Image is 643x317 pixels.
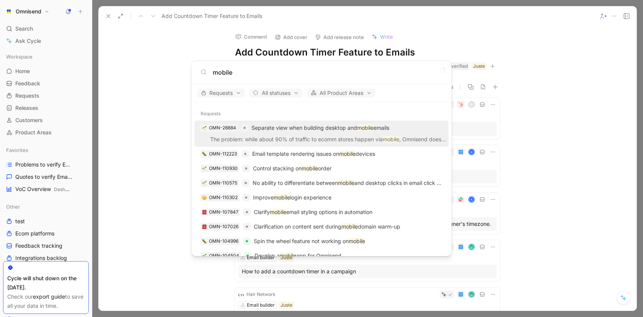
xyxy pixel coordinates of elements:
[202,166,207,171] img: 🌱
[194,205,449,219] a: ☎️OMN-107847Clarifymobileemail styling options in automation
[209,237,238,245] div: OMN-104996
[201,88,241,98] span: Requests
[274,194,290,201] mark: mobile
[383,136,399,142] mark: mobile
[202,181,207,185] img: 🌱
[253,88,299,98] span: All statuses
[251,123,389,132] p: Separate view when building desktop and emails
[253,178,442,188] p: No ability to differentiate between and desktop clicks in email click maps
[209,150,237,158] div: OMN-112223
[302,165,318,172] mark: mobile
[202,224,207,229] img: ☎️
[255,251,341,260] p: Develop a app for Omnisend
[191,107,452,121] div: Requests
[307,88,375,98] button: All Product Areas
[349,238,365,244] mark: mobile
[270,209,286,215] mark: mobile
[202,195,207,200] img: 🤔
[339,150,356,157] mark: mobile
[280,252,296,259] mark: mobile
[209,194,238,201] div: OMN-110302
[209,179,237,187] div: OMN-110575
[252,149,375,158] p: Email template rendering issues on devices
[194,190,449,205] a: 🤔OMN-110302Improvemobilelogin experience
[254,222,400,231] p: Clarification on content sent during domain warm-up
[253,193,331,202] p: Improve login experience
[310,88,372,98] span: All Product Areas
[209,208,238,216] div: OMN-107847
[209,124,236,132] div: OMN-28884
[213,68,442,77] input: Type a command or search anything
[197,135,446,146] p: The problem: while about 90% of traffic to ecomm stores happen via , Omnisend doesn’t ensure the ...
[357,124,374,131] mark: mobile
[254,237,365,246] p: Spin the wheel feature not working on
[194,234,449,248] a: 🐛OMN-104996Spin the wheel feature not working onmobile
[341,223,358,230] mark: mobile
[202,239,207,243] img: 🐛
[194,147,449,161] a: 🐛OMN-112223Email template rendering issues onmobiledevices
[253,164,331,173] p: Control stacking on order
[194,121,449,147] a: 🌱OMN-28884Separate view when building desktop andmobileemailsThe problem: while about 90% of traf...
[202,253,207,258] img: 🌱
[209,223,238,230] div: OMN-107026
[194,219,449,234] a: ☎️OMN-107026Clarification on content sent duringmobiledomain warm-up
[209,165,238,172] div: OMN-110930
[249,88,302,98] button: All statuses
[194,248,449,263] a: 🌱OMN-104504Develop amobileapp for Omnisend
[194,176,449,190] a: 🌱OMN-110575No ability to differentiate betweenmobileand desktop clicks in email click maps
[202,126,207,130] img: 🌱
[338,180,354,186] mark: mobile
[202,210,207,214] img: ☎️
[209,252,239,260] div: OMN-104504
[194,161,449,176] a: 🌱OMN-110930Control stacking onmobileorder
[202,152,207,156] img: 🐛
[197,88,245,98] button: Requests
[254,208,372,217] p: Clarify email styling options in automation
